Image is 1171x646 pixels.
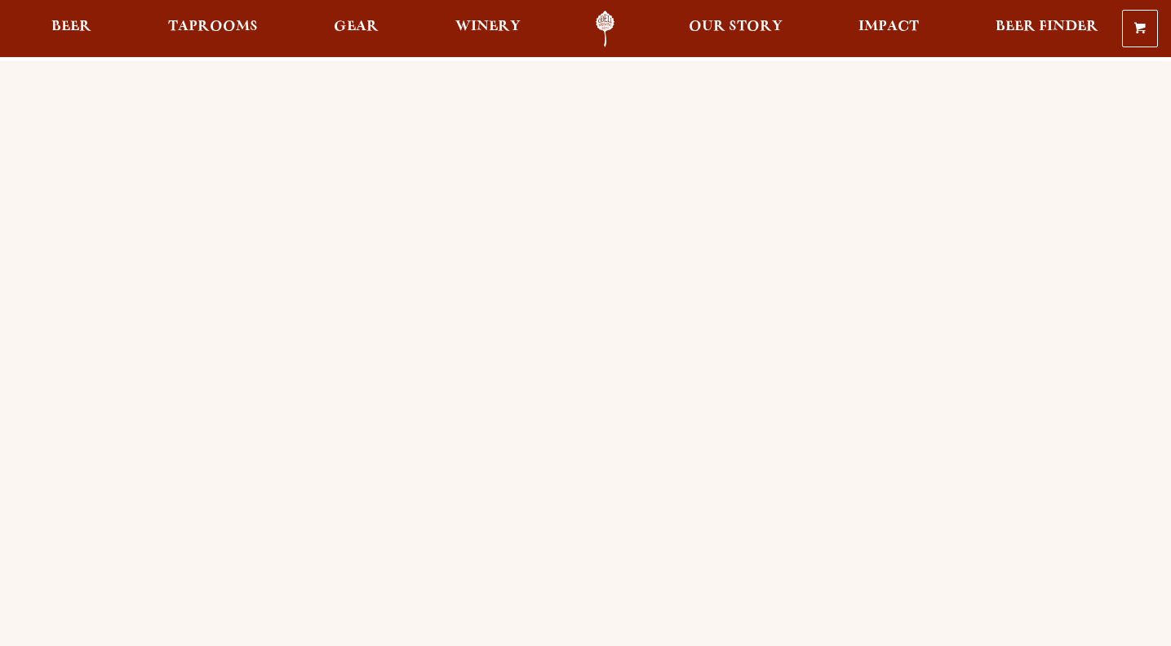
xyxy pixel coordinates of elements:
a: Odell Home [574,11,636,47]
a: Winery [445,11,531,47]
span: Beer [51,20,91,33]
span: Gear [334,20,379,33]
a: Beer [41,11,102,47]
a: Gear [323,11,389,47]
a: Impact [848,11,929,47]
span: Taprooms [168,20,258,33]
a: Our Story [678,11,793,47]
span: Beer Finder [996,20,1098,33]
span: Winery [455,20,521,33]
span: Our Story [689,20,783,33]
span: Impact [858,20,919,33]
a: Beer Finder [985,11,1109,47]
a: Taprooms [157,11,268,47]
